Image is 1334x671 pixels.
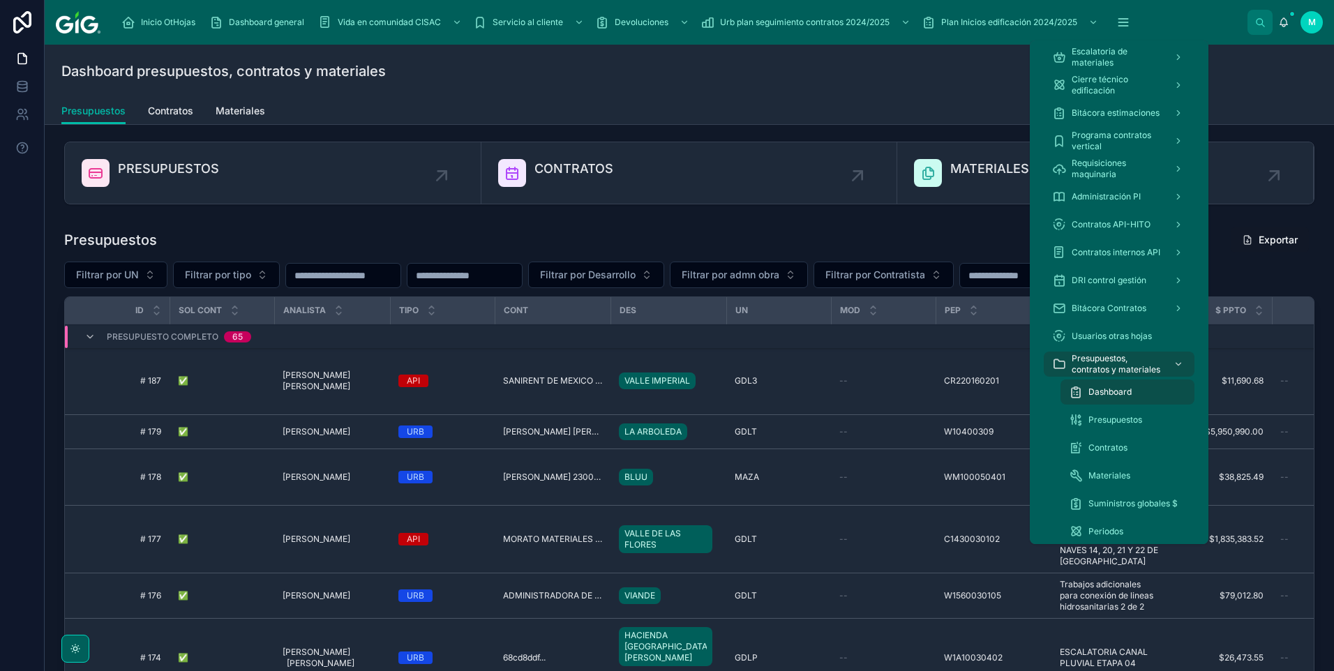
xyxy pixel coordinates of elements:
[1072,46,1162,68] span: Escalatoria de materiales
[178,472,266,483] a: ✅
[944,652,1043,663] a: W1A10030402
[1061,463,1194,488] a: Materiales
[178,534,188,545] span: ✅
[398,375,486,387] a: API
[1088,442,1127,453] span: Contratos
[1280,375,1289,386] span: --
[682,268,779,282] span: Filtrar por admn obra
[503,652,602,663] a: 68cd8ddf...
[735,590,757,601] span: GDLT
[941,17,1077,28] span: Plan Inicios edificación 2024/2025
[283,426,382,437] a: [PERSON_NAME]
[1176,426,1264,437] span: $5,950,990.00
[118,159,219,179] span: PRESUPUESTOS
[624,375,690,386] span: VALLE IMPERIAL
[1176,652,1264,663] a: $26,473.55
[178,426,188,437] span: ✅
[624,472,647,483] span: BLUU
[735,534,757,545] span: GDLT
[148,98,193,126] a: Contratos
[735,375,757,386] span: GDL3
[283,590,382,601] a: [PERSON_NAME]
[76,268,139,282] span: Filtrar por UN
[1231,227,1309,252] button: Exportar
[135,305,144,316] span: ID
[407,375,420,387] div: API
[735,426,757,437] span: GDLT
[1044,324,1194,349] a: Usuarios otras hojas
[528,262,664,288] button: Select Button
[503,590,602,601] span: ADMINISTRADORA DE PROYECTOS INMOBILIARIOS GIG SA DE CV FILIAL 2100000008
[407,589,424,602] div: URB
[82,472,161,483] span: # 178
[1176,375,1264,386] span: $11,690.68
[1044,45,1194,70] a: Escalatoria de materiales
[1176,472,1264,483] span: $38,825.49
[1088,526,1123,537] span: Periodos
[407,651,424,664] div: URB
[825,268,925,282] span: Filtrar por Contratista
[839,426,927,437] a: --
[141,17,195,28] span: Inicio OtHojas
[1280,652,1289,663] span: --
[1088,498,1178,509] span: Suministros globales $
[624,426,682,437] span: LA ARBOLEDA
[1176,590,1264,601] a: $79,012.80
[735,590,823,601] a: GDLT
[720,17,890,28] span: Urb plan seguimiento contratos 2024/2025
[735,652,823,663] a: GDLP
[1060,579,1159,612] a: Trabajos adicionales para conexión de lineas hidrosanitarias 2 de 2
[1176,534,1264,545] span: $1,835,383.52
[503,375,602,386] span: SANIRENT DE MEXICO S.A. DE C.V. 2400001756
[179,305,222,316] span: SOL CONT
[232,331,243,342] div: 65
[82,652,161,663] a: # 174
[1030,40,1208,544] div: scrollable content
[619,370,718,392] a: VALLE IMPERIAL
[619,522,718,556] a: VALLE DE LAS FLORES
[619,585,718,607] a: VIANDE
[944,426,994,437] span: W10400309
[944,472,1005,483] span: WM100050401
[620,305,636,316] span: Des
[1072,247,1160,258] span: Contratos internos API
[624,528,707,550] span: VALLE DE LAS FLORES
[696,10,917,35] a: Urb plan seguimiento contratos 2024/2025
[504,305,528,316] span: Cont
[503,534,602,545] span: MORATO MATERIALES 2400009515
[112,7,1247,38] div: scrollable content
[1072,74,1162,96] span: Cierre técnico edificación
[534,159,613,179] span: CONTRATOS
[944,534,1043,545] a: C1430030102
[944,472,1043,483] a: WM100050401
[283,647,382,669] a: [PERSON_NAME] [PERSON_NAME]
[398,425,486,438] a: URB
[839,426,848,437] span: --
[56,11,100,33] img: App logo
[503,472,602,483] span: [PERSON_NAME] 2300002220
[117,10,205,35] a: Inicio OtHojas
[1072,130,1162,152] span: Programa contratos vertical
[839,652,848,663] span: --
[1280,534,1289,545] span: --
[839,375,848,386] span: --
[283,590,350,601] span: [PERSON_NAME]
[64,230,157,250] h1: Presupuestos
[1072,353,1162,375] span: Presupuestos, contratos y materiales
[283,370,382,392] span: [PERSON_NAME] [PERSON_NAME]
[503,652,546,663] span: 68cd8ddf...
[173,262,280,288] button: Select Button
[178,375,188,386] span: ✅
[1072,219,1151,230] span: Contratos API-HITO
[216,104,265,118] span: Materiales
[1061,407,1194,432] a: Presupuestos
[82,426,161,437] a: # 179
[944,375,999,386] span: CR220160201
[503,426,602,437] span: [PERSON_NAME] [PERSON_NAME] 2300000284
[1280,590,1289,601] span: --
[1088,414,1142,425] span: Presupuestos
[1044,100,1194,126] a: Bitácora estimaciones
